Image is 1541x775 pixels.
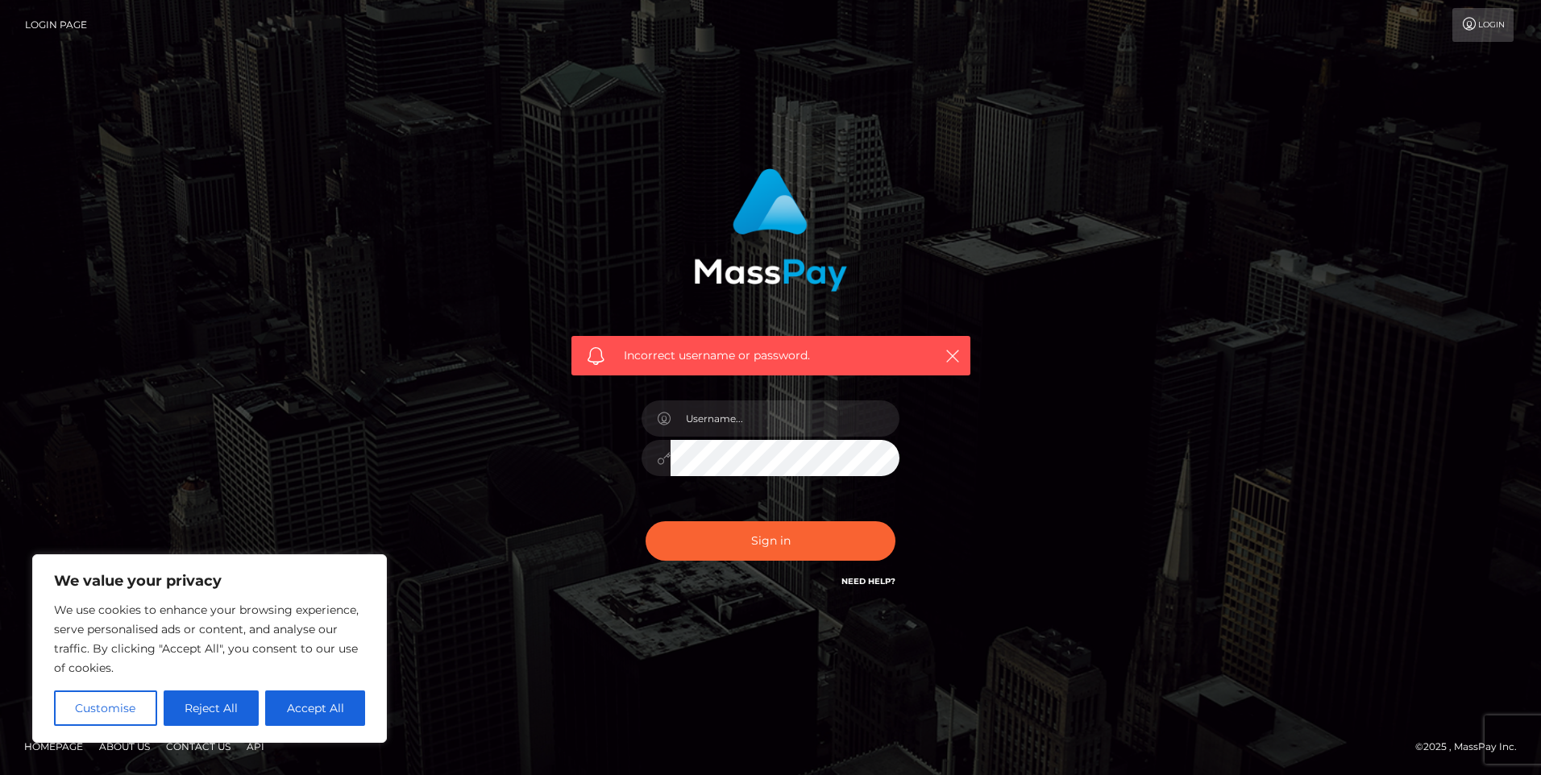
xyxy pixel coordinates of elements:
[54,571,365,591] p: We value your privacy
[32,554,387,743] div: We value your privacy
[25,8,87,42] a: Login Page
[54,600,365,678] p: We use cookies to enhance your browsing experience, serve personalised ads or content, and analys...
[1452,8,1514,42] a: Login
[54,690,157,726] button: Customise
[624,347,918,364] span: Incorrect username or password.
[240,734,271,759] a: API
[694,168,847,292] img: MassPay Login
[646,521,895,561] button: Sign in
[1415,738,1529,756] div: © 2025 , MassPay Inc.
[164,690,260,726] button: Reject All
[265,690,365,726] button: Accept All
[160,734,237,759] a: Contact Us
[671,400,899,437] input: Username...
[18,734,89,759] a: Homepage
[841,576,895,586] a: Need Help?
[93,734,156,759] a: About Us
